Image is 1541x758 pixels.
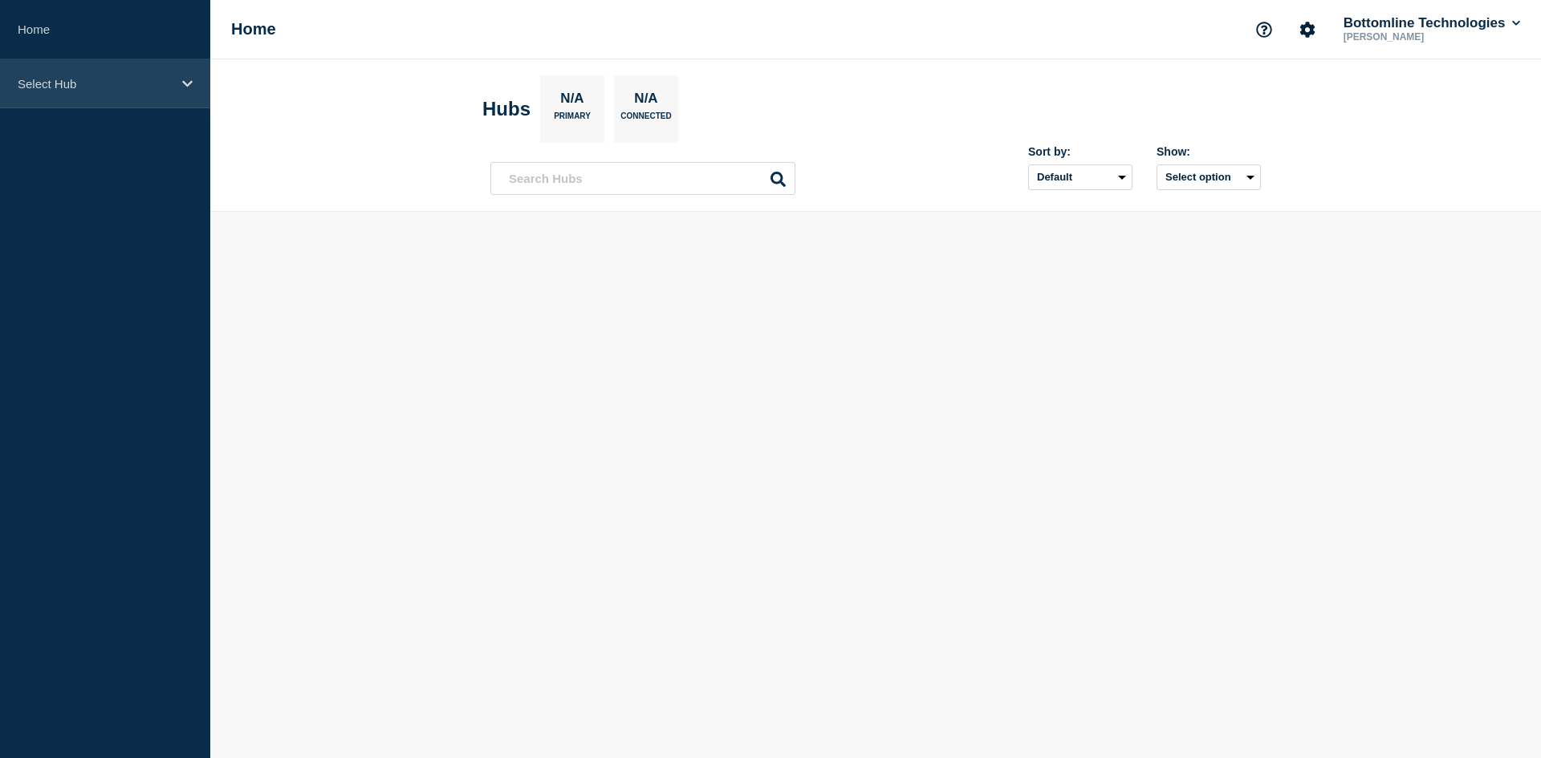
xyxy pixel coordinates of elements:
[490,162,795,195] input: Search Hubs
[620,111,671,128] p: Connected
[482,98,531,120] h2: Hubs
[554,111,591,128] p: Primary
[1340,15,1523,31] button: Bottomline Technologies
[1028,164,1132,190] select: Sort by
[1291,13,1324,47] button: Account settings
[555,91,590,111] p: N/A
[1247,13,1281,47] button: Support
[1157,164,1261,190] button: Select option
[18,77,172,91] p: Select Hub
[628,91,664,111] p: N/A
[231,20,276,39] h1: Home
[1028,145,1132,158] div: Sort by:
[1157,145,1261,158] div: Show:
[1340,31,1507,43] p: [PERSON_NAME]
